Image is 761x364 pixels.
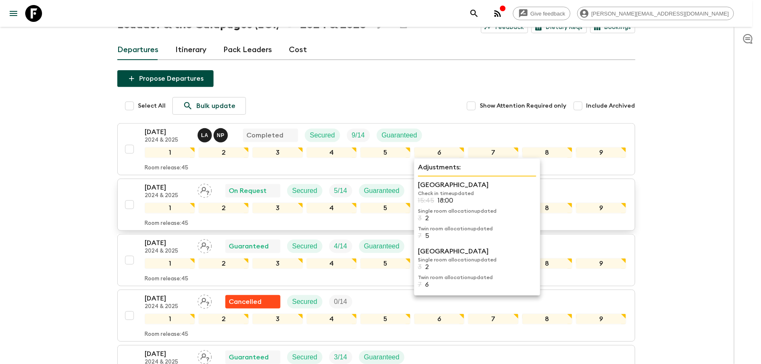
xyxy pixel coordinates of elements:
p: 2024 & 2025 [145,137,191,144]
div: 2 [198,203,249,214]
div: 3 [252,203,303,214]
div: 4 [307,147,357,158]
p: Secured [292,352,317,362]
span: Give feedback [526,11,570,17]
p: On Request [229,186,267,196]
p: [DATE] [145,238,191,248]
p: 5 / 14 [334,186,347,196]
p: [DATE] [145,349,191,359]
p: 4 / 14 [334,241,347,251]
p: Guaranteed [229,241,269,251]
div: 8 [522,147,573,158]
p: 3 / 14 [334,352,347,362]
p: [DATE] [145,127,191,137]
div: Flash Pack cancellation [225,295,280,309]
p: Secured [310,130,335,140]
div: Trip Fill [329,240,352,253]
p: Guaranteed [382,130,417,140]
span: Select All [138,102,166,110]
button: Propose Departures [117,70,214,87]
p: 18:00 [438,197,453,204]
button: menu [5,5,22,22]
p: Room release: 45 [145,165,188,171]
div: 1 [145,258,195,269]
p: 9 / 14 [352,130,365,140]
div: Trip Fill [329,184,352,198]
p: Room release: 45 [145,276,188,282]
a: Itinerary [175,40,206,60]
p: Secured [292,186,317,196]
p: Twin room allocation updated [418,225,536,232]
p: [GEOGRAPHIC_DATA] [418,180,536,190]
div: 1 [145,147,195,158]
p: Twin room allocation updated [418,274,536,281]
a: Bookings [590,21,635,33]
div: 8 [522,314,573,324]
a: Pack Leaders [223,40,272,60]
p: [DATE] [145,182,191,193]
div: 7 [468,147,518,158]
a: Cost [289,40,307,60]
div: 1 [145,314,195,324]
p: 7 [418,281,422,288]
p: Guaranteed [364,241,400,251]
p: Adjustments: [418,162,536,172]
p: 3 [418,214,422,222]
p: 7 [418,232,422,240]
p: 3 [418,263,422,271]
div: Trip Fill [329,351,352,364]
div: 9 [576,258,626,269]
span: [PERSON_NAME][EMAIL_ADDRESS][DOMAIN_NAME] [587,11,734,17]
div: 9 [576,147,626,158]
div: 4 [307,314,357,324]
div: 8 [522,203,573,214]
span: Assign pack leader [198,297,212,304]
p: Room release: 45 [145,331,188,338]
a: Departures [117,40,159,60]
div: 2 [198,314,249,324]
p: Guaranteed [229,352,269,362]
p: Room release: 45 [145,220,188,227]
p: Cancelled [229,297,262,307]
div: 9 [576,203,626,214]
div: 2 [198,147,249,158]
div: 4 [307,203,357,214]
p: Secured [292,297,317,307]
a: Dietary Reqs [531,21,587,33]
p: 2 [425,263,429,271]
button: search adventures [466,5,483,22]
span: Include Archived [587,102,635,110]
p: [GEOGRAPHIC_DATA] [418,246,536,256]
p: Bulk update [196,101,235,111]
div: 5 [360,258,411,269]
p: 15:45 [418,197,434,204]
p: 0 / 14 [334,297,347,307]
span: Assign pack leader [198,353,212,359]
p: 2024 & 2025 [145,193,191,199]
div: 7 [468,314,518,324]
p: 5 [425,232,429,240]
div: 4 [307,258,357,269]
div: 1 [145,203,195,214]
a: Feedback [481,21,528,33]
div: 5 [360,147,411,158]
span: Show Attention Required only [480,102,566,110]
p: Completed [246,130,283,140]
div: 6 [414,147,465,158]
p: Single room allocation updated [418,208,536,214]
div: 8 [522,258,573,269]
p: 2 [425,214,429,222]
div: 3 [252,314,303,324]
p: [DATE] [145,293,191,303]
p: 2024 & 2025 [145,303,191,310]
div: 3 [252,147,303,158]
p: 6 [425,281,429,288]
div: 2 [198,258,249,269]
p: Single room allocation updated [418,256,536,263]
p: Check in time updated [418,190,536,197]
p: Guaranteed [364,352,400,362]
div: 5 [360,203,411,214]
p: Secured [292,241,317,251]
span: Assign pack leader [198,186,212,193]
div: Trip Fill [347,129,370,142]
